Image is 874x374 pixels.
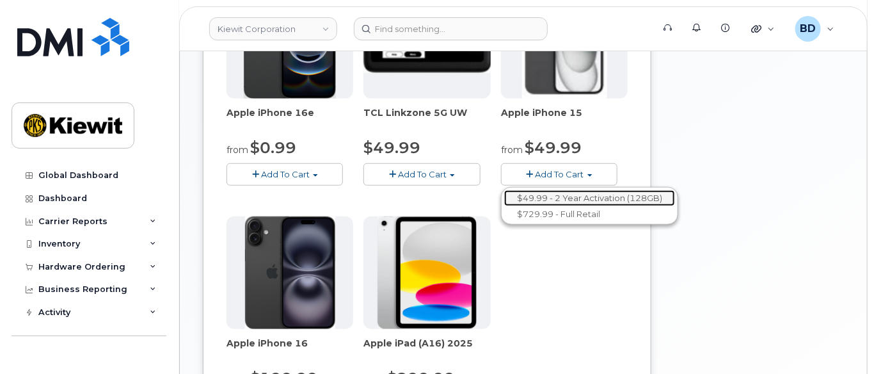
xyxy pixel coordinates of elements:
[377,216,477,329] img: ipad_11.png
[354,17,548,40] input: Find something...
[209,17,337,40] a: Kiewit Corporation
[536,169,584,179] span: Add To Cart
[818,318,864,364] iframe: Messenger Launcher
[800,21,816,37] span: BD
[261,169,310,179] span: Add To Cart
[501,106,628,132] div: Apple iPhone 15
[226,106,353,132] div: Apple iPhone 16e
[226,163,343,186] button: Add To Cart
[742,16,784,42] div: Quicklinks
[363,163,480,186] button: Add To Cart
[525,138,582,157] span: $49.99
[226,144,248,156] small: from
[363,106,490,132] div: TCL Linkzone 5G UW
[245,216,335,329] img: iphone_16_plus.png
[226,337,353,362] div: Apple iPhone 16
[363,138,420,157] span: $49.99
[398,169,447,179] span: Add To Cart
[786,16,843,42] div: Barbara Dye
[504,206,675,222] a: $729.99 - Full Retail
[250,138,296,157] span: $0.99
[501,144,523,156] small: from
[363,337,490,362] div: Apple iPad (A16) 2025
[504,190,675,206] a: $49.99 - 2 Year Activation (128GB)
[501,163,617,186] button: Add To Cart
